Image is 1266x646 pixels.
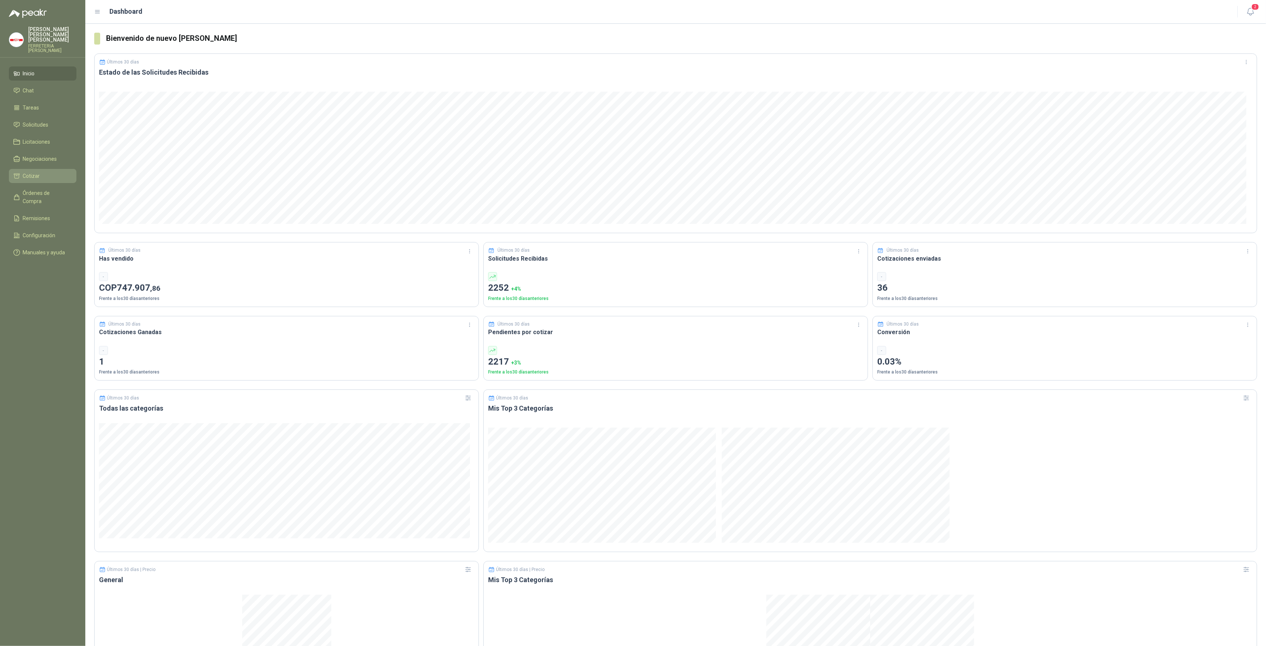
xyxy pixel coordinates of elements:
[99,346,108,355] div: -
[99,404,474,413] h3: Todas las categorías
[9,33,23,47] img: Company Logo
[107,567,156,572] p: Últimos 30 días | Precio
[23,155,57,163] span: Negociaciones
[887,247,919,254] p: Últimos 30 días
[9,245,76,260] a: Manuales y ayuda
[488,281,863,295] p: 2252
[107,395,139,401] p: Últimos 30 días
[887,321,919,328] p: Últimos 30 días
[23,189,69,205] span: Órdenes de Compra
[488,295,863,302] p: Frente a los 30 días anteriores
[99,327,474,337] h3: Cotizaciones Ganadas
[23,231,56,239] span: Configuración
[9,186,76,208] a: Órdenes de Compra
[488,404,1252,413] h3: Mis Top 3 Categorías
[9,84,76,98] a: Chat
[511,360,521,366] span: + 3 %
[99,369,474,376] p: Frente a los 30 días anteriores
[109,321,141,328] p: Últimos 30 días
[498,321,530,328] p: Últimos 30 días
[1244,5,1257,19] button: 2
[23,248,65,257] span: Manuales y ayuda
[23,172,40,180] span: Cotizar
[9,135,76,149] a: Licitaciones
[99,295,474,302] p: Frente a los 30 días anteriores
[23,121,49,129] span: Solicitudes
[877,254,1252,263] h3: Cotizaciones enviadas
[498,247,530,254] p: Últimos 30 días
[488,575,1252,584] h3: Mis Top 3 Categorías
[877,369,1252,376] p: Frente a los 30 días anteriores
[99,281,474,295] p: COP
[99,254,474,263] h3: Has vendido
[9,101,76,115] a: Tareas
[877,355,1252,369] p: 0.03%
[877,295,1252,302] p: Frente a los 30 días anteriores
[110,6,143,17] h1: Dashboard
[496,395,529,401] p: Últimos 30 días
[150,284,160,293] span: ,86
[877,281,1252,295] p: 36
[9,211,76,225] a: Remisiones
[1251,3,1259,10] span: 2
[9,66,76,81] a: Inicio
[99,68,1252,77] h3: Estado de las Solicitudes Recibidas
[107,59,139,65] p: Últimos 30 días
[23,138,50,146] span: Licitaciones
[106,33,1257,44] h3: Bienvenido de nuevo [PERSON_NAME]
[877,346,886,355] div: -
[488,327,863,337] h3: Pendientes por cotizar
[488,369,863,376] p: Frente a los 30 días anteriores
[28,44,76,53] p: FERRETERIA [PERSON_NAME]
[99,272,108,281] div: -
[23,87,34,95] span: Chat
[9,152,76,166] a: Negociaciones
[117,283,160,293] span: 747.907
[877,327,1252,337] h3: Conversión
[23,214,50,222] span: Remisiones
[28,27,76,42] p: [PERSON_NAME] [PERSON_NAME] [PERSON_NAME]
[511,286,521,292] span: + 4 %
[9,228,76,242] a: Configuración
[877,272,886,281] div: -
[23,69,35,78] span: Inicio
[99,355,474,369] p: 1
[23,104,39,112] span: Tareas
[496,567,545,572] p: Últimos 30 días | Precio
[488,355,863,369] p: 2217
[109,247,141,254] p: Últimos 30 días
[9,118,76,132] a: Solicitudes
[9,169,76,183] a: Cotizar
[99,575,474,584] h3: General
[9,9,47,18] img: Logo peakr
[488,254,863,263] h3: Solicitudes Recibidas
